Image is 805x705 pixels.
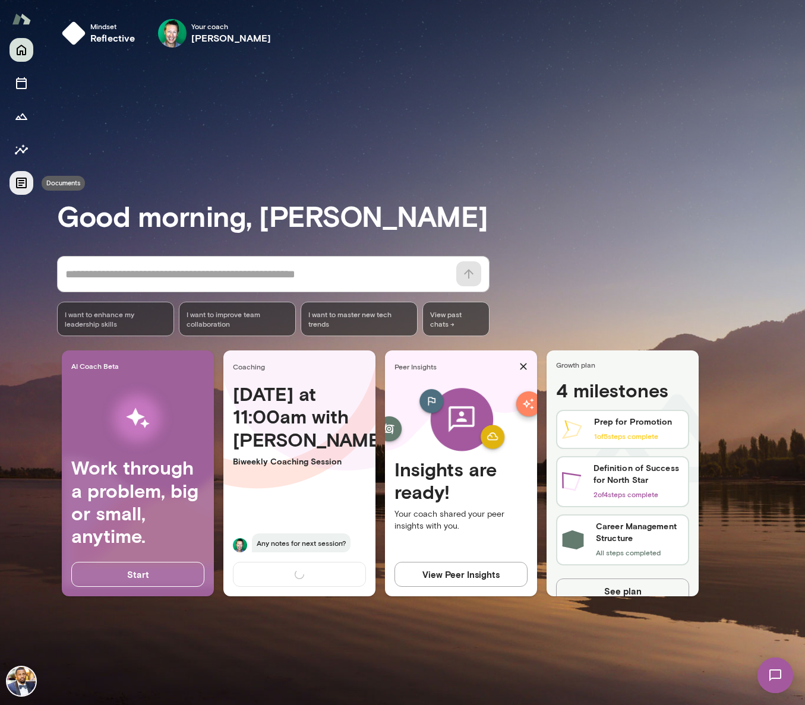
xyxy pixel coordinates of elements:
p: Your coach shared your peer insights with you. [394,508,528,532]
button: Sessions [10,71,33,95]
span: I want to improve team collaboration [187,309,288,328]
button: Start [71,562,204,587]
span: All steps completed [596,548,661,557]
h4: [DATE] at 11:00am with [PERSON_NAME] [233,382,366,451]
span: I want to enhance my leadership skills [65,309,166,328]
img: peer-insights [403,382,519,458]
span: Your coach [191,21,272,31]
div: I want to enhance my leadership skills [57,302,174,336]
h4: 4 milestones [556,379,689,406]
span: I want to master new tech trends [308,309,410,328]
h6: [PERSON_NAME] [191,31,272,45]
button: See plan [556,578,689,603]
button: Mindsetreflective [57,14,145,52]
h4: Insights are ready! [394,458,528,504]
img: Mento [12,8,31,30]
span: Mindset [90,21,135,31]
span: Coaching [233,362,371,371]
img: Anthony Buchanan [7,667,36,695]
img: Brian [233,538,247,552]
p: Biweekly Coaching Session [233,456,366,467]
h4: Work through a problem, big or small, anytime. [71,456,204,548]
span: View past chats -> [422,302,490,336]
span: Growth plan [556,360,694,369]
span: 2 of 4 steps complete [594,490,658,498]
button: Documents [10,171,33,195]
button: Home [10,38,33,62]
button: View Peer Insights [394,562,528,587]
h6: reflective [90,31,135,45]
h6: Career Management Structure [596,520,683,544]
img: AI Workflows [85,381,191,456]
span: AI Coach Beta [71,361,209,371]
span: Peer Insights [394,362,514,371]
div: Documents [42,176,85,191]
button: Growth Plan [10,105,33,128]
span: Any notes for next session? [252,533,351,552]
div: I want to master new tech trends [301,302,418,336]
h6: Definition of Success for North Star [594,462,683,486]
button: Insights [10,138,33,162]
img: mindset [62,21,86,45]
h6: Prep for Promotion [594,416,673,428]
img: Brian Lawrence [158,19,187,48]
h3: Good morning, [PERSON_NAME] [57,199,805,232]
span: 1 of 5 steps complete [594,432,658,440]
div: Brian LawrenceYour coach[PERSON_NAME] [150,14,280,52]
div: I want to improve team collaboration [179,302,296,336]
